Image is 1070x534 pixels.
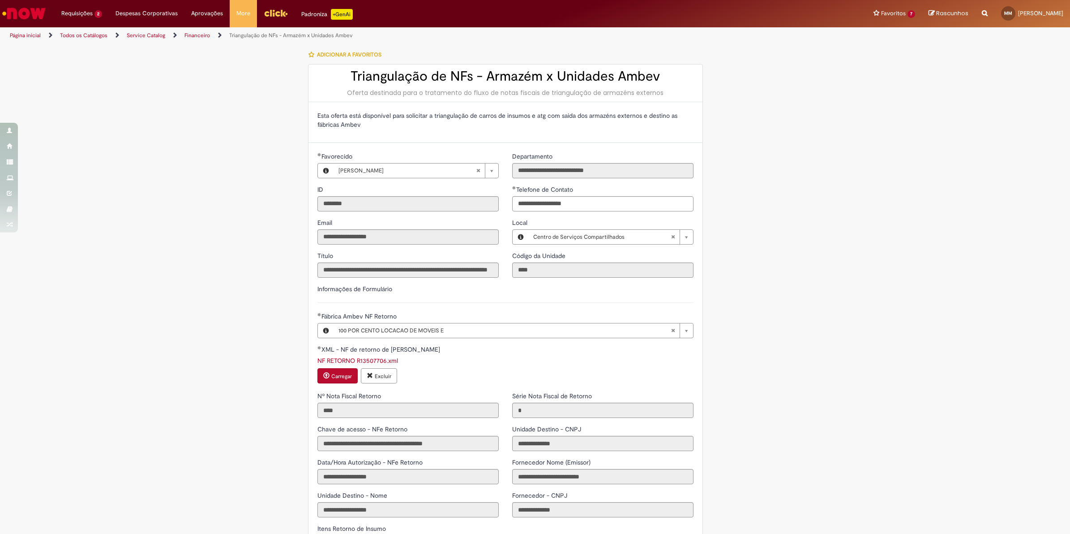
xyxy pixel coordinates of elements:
[666,230,680,244] abbr: Limpar campo Local
[512,219,529,227] span: Local
[375,373,391,380] small: Excluir
[317,229,499,245] input: Email
[512,152,554,160] span: Somente leitura - Departamento
[317,346,321,349] span: Obrigatório Preenchido
[512,196,693,211] input: Telefone de Contato
[127,32,165,39] a: Service Catalog
[512,425,583,433] span: Somente leitura - Unidade Destino - CNPJ
[317,525,388,533] span: Itens Retorno de Insumo
[512,491,569,500] span: Somente leitura - Fornecedor - CNPJ
[471,164,485,178] abbr: Limpar campo Favorecido
[317,313,321,316] span: Obrigatório Preenchido
[512,392,594,400] span: Somente leitura - Série Nota Fiscal de Retorno
[512,252,567,260] span: Somente leitura - Código da Unidade
[317,252,335,260] span: Somente leitura - Título
[317,368,358,383] button: Carregar anexo de XML - NF de retorno de insumo Required
[321,312,398,320] span: Necessários - Fábrica Ambev NF Retorno
[513,230,529,244] button: Local, Visualizar este registro Centro de Serviços Compartilhados
[318,164,334,178] button: Favorecido, Visualizar este registro Mauricio Jose Moretti
[512,469,693,484] input: Fornecedor Nome (Emissor)
[338,164,476,178] span: [PERSON_NAME]
[317,458,424,466] span: Somente leitura - Data/Hora Autorização - NFe Retorno
[317,357,398,365] a: Download de NF RETORNO R13507706.xml
[331,373,352,380] small: Carregar
[1004,10,1012,16] span: MM
[338,323,671,338] span: 100 POR CENTO LOCACAO DE MOVEIS E
[317,436,499,451] input: Chave de acesso - NFe Retorno
[512,251,567,260] label: Somente leitura - Código da Unidade
[936,9,968,17] span: Rascunhos
[317,251,335,260] label: Somente leitura - Título
[317,196,499,211] input: ID
[666,323,680,338] abbr: Limpar campo Fábrica Ambev NF Retorno
[317,502,499,517] input: Unidade Destino - Nome
[317,491,389,500] span: Somente leitura - Unidade Destino - Nome
[317,185,325,194] label: Somente leitura - ID
[331,9,353,20] p: +GenAi
[516,185,575,194] span: Telefone de Contato
[334,323,693,338] a: 100 POR CENTO LOCACAO DE MOVEIS ELimpar campo Fábrica Ambev NF Retorno
[512,186,516,189] span: Obrigatório Preenchido
[317,219,334,227] span: Somente leitura - Email
[317,425,409,433] span: Somente leitura - Chave de acesso - NFe Retorno
[512,263,693,278] input: Código da Unidade
[317,285,392,293] label: Informações de Formulário
[7,27,706,44] ul: Trilhas de página
[317,403,499,418] input: Nº Nota Fiscal Retorno
[60,32,107,39] a: Todos os Catálogos
[907,10,915,18] span: 7
[512,403,693,418] input: Série Nota Fiscal de Retorno
[317,153,321,156] span: Obrigatório Preenchido
[929,9,968,18] a: Rascunhos
[94,10,102,18] span: 2
[317,111,693,129] p: Esta oferta está disponível para solicitar a triangulação de carros de insumos e atg com saida do...
[512,163,693,178] input: Departamento
[317,263,499,278] input: Título
[317,69,693,84] h2: Triangulação de NFs - Armazém x Unidades Ambev
[264,6,288,20] img: click_logo_yellow_360x200.png
[317,469,499,484] input: Data/Hora Autorização - NFe Retorno
[317,218,334,227] label: Somente leitura - Email
[512,502,693,517] input: Fornecedor - CNPJ
[529,230,693,244] a: Centro de Serviços CompartilhadosLimpar campo Local
[236,9,250,18] span: More
[10,32,41,39] a: Página inicial
[301,9,353,20] div: Padroniza
[317,392,383,400] span: Somente leitura - Nº Nota Fiscal Retorno
[317,51,381,58] span: Adicionar a Favoritos
[881,9,906,18] span: Favoritos
[361,368,397,383] button: Excluir anexo NF RETORNO R13507706.xml
[533,230,671,244] span: Centro de Serviços Compartilhados
[512,436,693,451] input: Unidade Destino - CNPJ
[321,152,354,160] span: Favorecido, Mauricio Jose Moretti
[317,88,693,97] div: Oferta destinada para o tratamento do fluxo de notas fiscais de triangulação de armazéns externos
[1,4,47,22] img: ServiceNow
[318,323,334,338] button: Fábrica Ambev NF Retorno, Visualizar este registro 100 POR CENTO LOCACAO DE MOVEIS E
[317,185,325,194] span: Somente leitura - ID
[334,164,498,178] a: [PERSON_NAME]Limpar campo Favorecido
[116,9,178,18] span: Despesas Corporativas
[191,9,223,18] span: Aprovações
[229,32,353,39] a: Triangulação de NFs - Armazém x Unidades Ambev
[512,152,554,161] label: Somente leitura - Departamento
[308,45,386,64] button: Adicionar a Favoritos
[1018,9,1063,17] span: [PERSON_NAME]
[512,458,592,466] span: Somente leitura - Fornecedor Nome (Emissor)
[321,345,442,353] span: XML - NF de retorno de [PERSON_NAME]
[184,32,210,39] a: Financeiro
[61,9,93,18] span: Requisições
